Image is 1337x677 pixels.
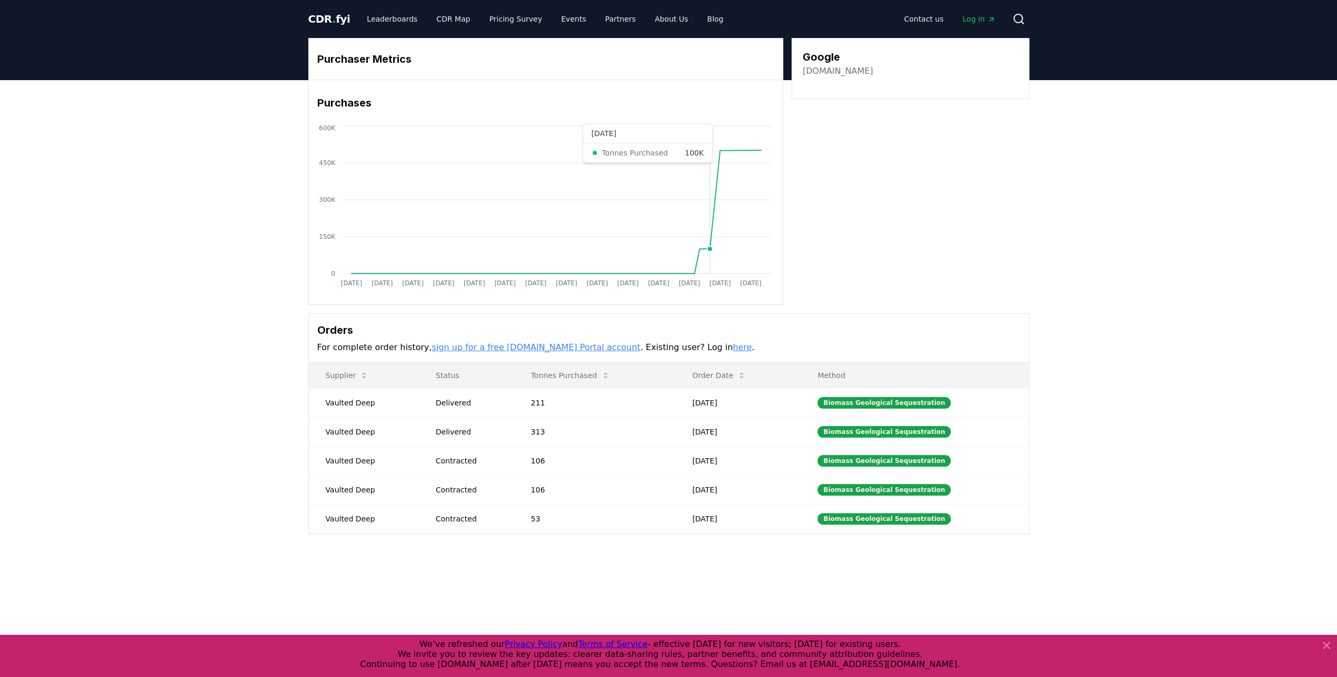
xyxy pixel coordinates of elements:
[740,279,762,287] tspan: [DATE]
[317,95,774,111] h3: Purchases
[817,426,951,438] div: Biomass Geological Sequestration
[436,456,506,466] div: Contracted
[514,417,675,446] td: 313
[817,455,951,467] div: Biomass Geological Sequestration
[436,398,506,408] div: Delivered
[803,65,873,78] a: [DOMAIN_NAME]
[733,342,752,352] a: here
[597,9,644,28] a: Partners
[675,475,801,504] td: [DATE]
[895,9,1003,28] nav: Main
[646,9,696,28] a: About Us
[514,504,675,533] td: 53
[553,9,594,28] a: Events
[709,279,731,287] tspan: [DATE]
[309,504,419,533] td: Vaulted Deep
[962,14,995,24] span: Log in
[436,427,506,437] div: Delivered
[308,13,350,25] span: CDR fyi
[317,322,1020,338] h3: Orders
[463,279,485,287] tspan: [DATE]
[317,365,377,386] button: Supplier
[319,233,336,240] tspan: 150K
[525,279,546,287] tspan: [DATE]
[319,159,336,167] tspan: 450K
[587,279,608,287] tspan: [DATE]
[427,370,506,381] p: Status
[699,9,732,28] a: Blog
[494,279,516,287] tspan: [DATE]
[436,485,506,495] div: Contracted
[817,397,951,409] div: Biomass Geological Sequestration
[817,484,951,496] div: Biomass Geological Sequestration
[309,417,419,446] td: Vaulted Deep
[317,51,774,67] h3: Purchaser Metrics
[514,388,675,417] td: 211
[308,12,350,26] a: CDR.fyi
[555,279,577,287] tspan: [DATE]
[331,270,335,277] tspan: 0
[675,388,801,417] td: [DATE]
[684,365,754,386] button: Order Date
[522,365,618,386] button: Tonnes Purchased
[803,49,873,65] h3: Google
[358,9,731,28] nav: Main
[319,124,336,132] tspan: 600K
[428,9,479,28] a: CDR Map
[309,446,419,475] td: Vaulted Deep
[481,9,550,28] a: Pricing Survey
[371,279,393,287] tspan: [DATE]
[809,370,1020,381] p: Method
[433,279,454,287] tspan: [DATE]
[340,279,362,287] tspan: [DATE]
[436,514,506,524] div: Contracted
[332,13,336,25] span: .
[675,504,801,533] td: [DATE]
[319,196,336,204] tspan: 300K
[309,475,419,504] td: Vaulted Deep
[309,388,419,417] td: Vaulted Deep
[675,446,801,475] td: [DATE]
[317,341,1020,354] p: For complete order history, . Existing user? Log in .
[432,342,640,352] a: sign up for a free [DOMAIN_NAME] Portal account
[679,279,700,287] tspan: [DATE]
[895,9,952,28] a: Contact us
[617,279,639,287] tspan: [DATE]
[817,513,951,525] div: Biomass Geological Sequestration
[514,475,675,504] td: 106
[954,9,1003,28] a: Log in
[675,417,801,446] td: [DATE]
[402,279,424,287] tspan: [DATE]
[358,9,426,28] a: Leaderboards
[648,279,669,287] tspan: [DATE]
[514,446,675,475] td: 106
